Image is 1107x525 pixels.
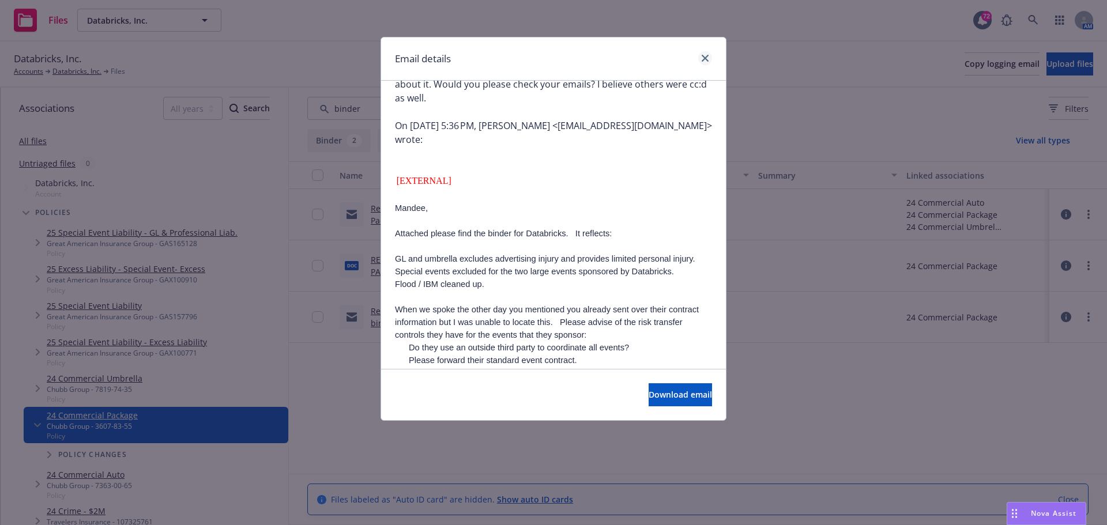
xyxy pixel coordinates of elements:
p: Attached please find the binder for Databricks. It reflects: [395,227,712,240]
a: close [698,51,712,65]
div: [EXTERNAL] [395,174,712,188]
div: Drag to move [1007,503,1022,524]
li: GL and umbrella excludes advertising injury and provides limited personal injury. [395,252,712,265]
p: Mandee, [395,202,712,214]
span: Do they use an outside third party to coordinate all events? [409,343,629,352]
h1: Email details [395,51,451,66]
span: Please forward their standard event contract. [409,356,577,365]
button: Nova Assist [1007,502,1086,525]
span: Download email [649,389,712,400]
blockquote: On [DATE] 5:36 PM, [PERSON_NAME] <[EMAIL_ADDRESS][DOMAIN_NAME]> wrote: [395,119,712,160]
div: I resent the event contract from DB to you the very same day we spoke about it. Would you please ... [395,63,712,105]
li: Special events excluded for the two large events sponsored by Databricks. [395,265,712,278]
li: Flood / IBM cleaned up. [395,278,712,290]
span: What minimum limits do they require for their vendors? [409,368,616,377]
span: Nova Assist [1031,508,1076,518]
span: When we spoke the other day you mentioned you already sent over their contract information but I ... [395,305,699,339]
button: Download email [649,383,712,406]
